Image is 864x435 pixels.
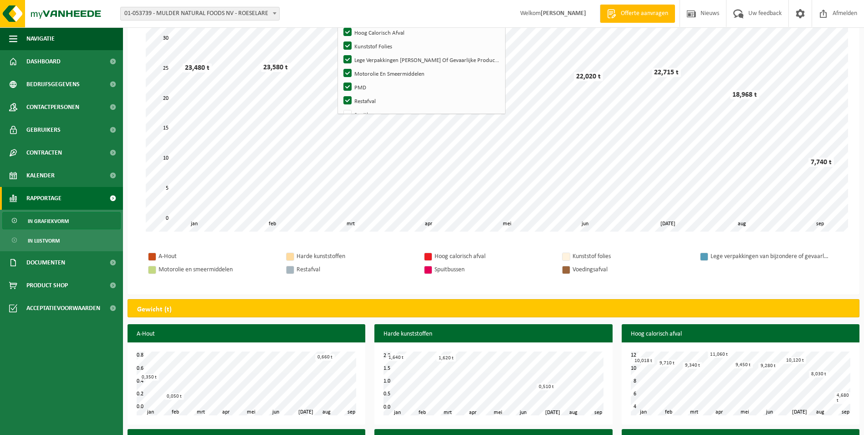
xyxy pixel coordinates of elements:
span: Offerte aanvragen [619,9,670,18]
div: 0,050 t [164,393,184,400]
div: 0,510 t [537,383,556,390]
span: Documenten [26,251,65,274]
h2: Gewicht (t) [128,300,181,320]
span: Contactpersonen [26,96,79,119]
div: 4,680 t [834,392,851,404]
label: Kunststof Folies [342,39,501,53]
div: 9,450 t [733,362,753,368]
a: Offerte aanvragen [600,5,675,23]
div: 7,740 t [808,158,834,167]
label: Spuitbussen [342,108,501,121]
div: 1,640 t [386,354,406,361]
div: Voedingsafval [573,264,691,275]
label: Hoog Calorisch Afval [342,26,501,39]
label: Restafval [342,94,501,108]
div: 10,120 t [784,357,806,364]
span: Contracten [26,141,62,164]
span: In grafiekvorm [28,212,69,230]
div: 8,030 t [809,371,828,378]
h3: Harde kunststoffen [374,324,612,344]
h3: A-Hout [128,324,365,344]
div: 0,350 t [139,374,159,381]
div: 23,480 t [183,63,212,72]
div: 22,020 t [574,72,603,81]
div: 9,340 t [683,362,702,369]
span: Gebruikers [26,119,61,141]
div: 1,620 t [436,355,456,362]
label: PMD [342,80,501,94]
span: 01-053739 - MULDER NATURAL FOODS NV - ROESELARE [120,7,280,21]
div: 10,018 t [632,357,654,364]
div: Spuitbussen [435,264,553,275]
div: A-Hout [158,251,277,262]
span: Rapportage [26,187,61,210]
span: Dashboard [26,50,61,73]
h3: Hoog calorisch afval [622,324,859,344]
div: Kunststof folies [573,251,691,262]
div: 23,580 t [261,63,290,72]
label: Motorolie En Smeermiddelen [342,67,501,80]
a: In grafiekvorm [2,212,121,229]
span: In lijstvorm [28,232,60,249]
div: Harde kunststoffen [297,251,415,262]
span: Bedrijfsgegevens [26,73,80,96]
div: 0,660 t [315,354,335,361]
div: Hoog calorisch afval [435,251,553,262]
div: 18,968 t [730,90,759,99]
span: Navigatie [26,27,55,50]
label: Lege Verpakkingen [PERSON_NAME] Of Gevaarlijke Producten [342,53,501,67]
div: 9,710 t [657,360,677,367]
span: 01-053739 - MULDER NATURAL FOODS NV - ROESELARE [121,7,279,20]
div: 9,280 t [758,362,778,369]
span: Kalender [26,164,55,187]
a: In lijstvorm [2,232,121,249]
span: Product Shop [26,274,68,297]
div: Restafval [297,264,415,275]
span: Acceptatievoorwaarden [26,297,100,320]
div: 11,060 t [708,351,730,358]
div: Motorolie en smeermiddelen [158,264,277,275]
strong: [PERSON_NAME] [541,10,586,17]
div: Lege verpakkingen van bijzondere of gevaarlijke producten [711,251,829,262]
div: 22,715 t [652,68,681,77]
